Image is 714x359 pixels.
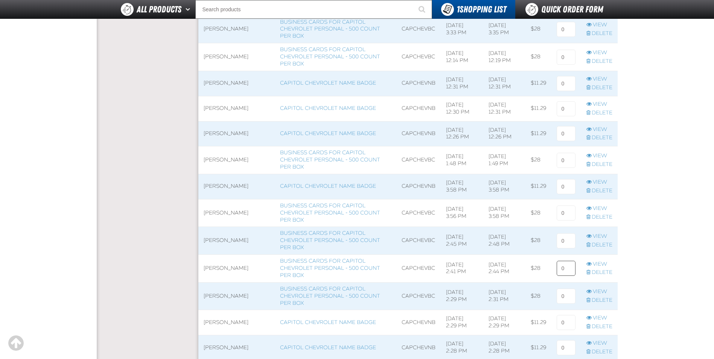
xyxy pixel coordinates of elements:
[557,289,575,304] input: 0
[280,80,376,86] a: Capitol Chevrolet Name Badge
[441,227,483,255] td: [DATE] 2:45 PM
[198,96,275,121] td: [PERSON_NAME]
[8,335,24,351] div: Scroll to the top
[586,152,612,160] a: View row action
[586,297,612,304] a: Delete row action
[396,282,441,310] td: CapChevBC
[557,153,575,168] input: 0
[483,310,526,335] td: [DATE] 2:29 PM
[557,22,575,37] input: 0
[280,183,376,189] a: Capitol Chevrolet Name Badge
[586,205,612,212] a: View row action
[586,49,612,56] a: View row action
[525,227,551,255] td: $28
[280,149,380,170] a: Business Cards for Capitol Chevrolet Personal - 500 count per box
[441,96,483,121] td: [DATE] 12:30 PM
[586,288,612,295] a: View row action
[586,21,612,29] a: View row action
[525,43,551,71] td: $28
[396,310,441,335] td: CapChevNB
[557,76,575,91] input: 0
[586,187,612,195] a: Delete row action
[198,282,275,310] td: [PERSON_NAME]
[441,255,483,283] td: [DATE] 2:41 PM
[525,121,551,146] td: $11.29
[280,46,380,67] a: Business Cards for Capitol Chevrolet Personal - 500 count per box
[198,174,275,199] td: [PERSON_NAME]
[280,19,380,40] a: Business Cards for Capitol Chevrolet Personal - 500 count per box
[198,199,275,227] td: [PERSON_NAME]
[441,174,483,199] td: [DATE] 3:58 PM
[441,71,483,96] td: [DATE] 12:31 PM
[280,230,380,251] a: Business Cards for Capitol Chevrolet Personal - 500 count per box
[557,205,575,221] input: 0
[280,130,376,137] a: Capitol Chevrolet Name Badge
[586,315,612,322] a: View row action
[586,30,612,37] a: Delete row action
[525,255,551,283] td: $28
[198,310,275,335] td: [PERSON_NAME]
[483,71,526,96] td: [DATE] 12:31 PM
[586,134,612,141] a: Delete row action
[586,323,612,330] a: Delete row action
[198,15,275,43] td: [PERSON_NAME]
[396,255,441,283] td: CapChevBC
[483,146,526,174] td: [DATE] 1:49 PM
[396,121,441,146] td: CapChevNB
[557,261,575,276] input: 0
[280,258,380,278] a: Business Cards for Capitol Chevrolet Personal - 500 count per box
[586,340,612,347] a: View row action
[280,286,380,306] a: Business Cards for Capitol Chevrolet Personal - 500 count per box
[396,174,441,199] td: CapChevNB
[483,227,526,255] td: [DATE] 2:48 PM
[280,202,380,223] a: Business Cards for Capitol Chevrolet Personal - 500 count per box
[586,179,612,186] a: View row action
[557,340,575,355] input: 0
[525,199,551,227] td: $28
[396,71,441,96] td: CapChevNB
[586,110,612,117] a: Delete row action
[396,96,441,121] td: CapChevNB
[137,3,181,16] span: All Products
[280,344,376,351] a: Capitol Chevrolet Name Badge
[198,121,275,146] td: [PERSON_NAME]
[586,76,612,83] a: View row action
[586,126,612,133] a: View row action
[483,199,526,227] td: [DATE] 3:58 PM
[483,15,526,43] td: [DATE] 3:35 PM
[586,101,612,108] a: View row action
[483,96,526,121] td: [DATE] 12:31 PM
[586,84,612,91] a: Delete row action
[525,310,551,335] td: $11.29
[396,146,441,174] td: CapChevBC
[557,50,575,65] input: 0
[586,269,612,276] a: Delete row action
[396,199,441,227] td: CapChevBC
[198,227,275,255] td: [PERSON_NAME]
[586,348,612,356] a: Delete row action
[483,121,526,146] td: [DATE] 12:26 PM
[441,199,483,227] td: [DATE] 3:56 PM
[586,161,612,168] a: Delete row action
[441,15,483,43] td: [DATE] 3:33 PM
[525,146,551,174] td: $28
[557,233,575,248] input: 0
[483,43,526,71] td: [DATE] 12:19 PM
[441,282,483,310] td: [DATE] 2:29 PM
[441,310,483,335] td: [DATE] 2:29 PM
[441,121,483,146] td: [DATE] 12:26 PM
[586,58,612,65] a: Delete row action
[441,146,483,174] td: [DATE] 1:48 PM
[586,233,612,240] a: View row action
[198,255,275,283] td: [PERSON_NAME]
[525,15,551,43] td: $28
[457,4,506,15] span: Shopping List
[396,43,441,71] td: CapChevBC
[586,261,612,268] a: View row action
[396,15,441,43] td: CapChevBC
[483,282,526,310] td: [DATE] 2:31 PM
[557,179,575,194] input: 0
[525,71,551,96] td: $11.29
[525,96,551,121] td: $11.29
[483,255,526,283] td: [DATE] 2:44 PM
